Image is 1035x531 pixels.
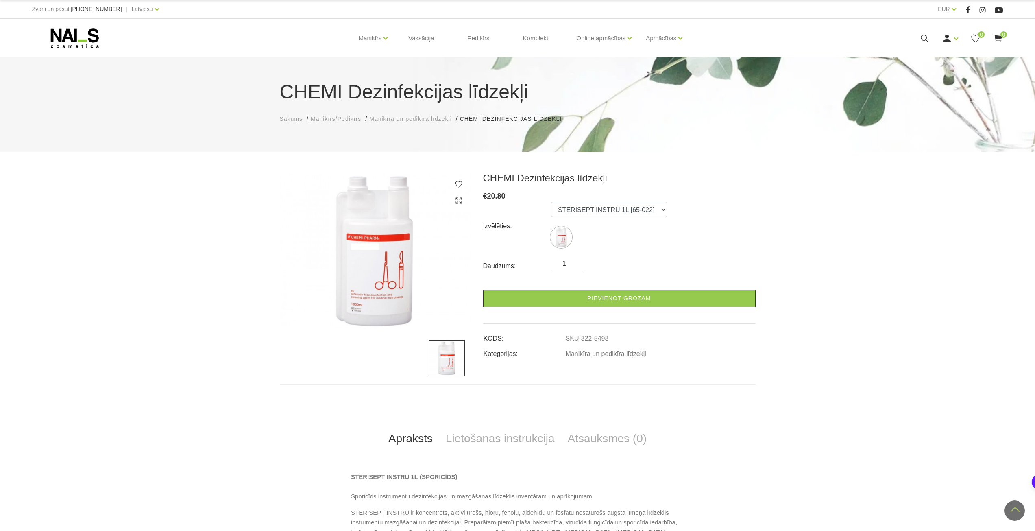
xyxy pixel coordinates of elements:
span: € [483,192,487,200]
a: Pedikīrs [461,19,496,58]
h3: CHEMI Dezinfekcijas līdzekļi [483,172,756,184]
strong: STERISEPT INSTRU 1L (SPORICĪDS) [351,473,457,480]
a: Komplekti [516,19,556,58]
span: Manikīra un pedikīra līdzekļi [369,116,452,122]
td: Kategorijas: [483,343,565,359]
a: Manikīra un pedikīra līdzekļi [566,350,646,358]
div: Daudzums: [483,260,551,273]
img: ... [551,227,571,247]
a: Manikīrs [359,22,382,55]
img: ... [280,172,471,328]
span: Manikīrs/Pedikīrs [311,116,361,122]
a: 0 [993,33,1003,44]
a: Vaksācija [402,19,440,58]
span: 0 [1000,31,1007,38]
span: 20.80 [487,192,506,200]
a: Atsauksmes (0) [561,425,654,452]
a: [PHONE_NUMBER] [71,6,122,12]
h1: CHEMI Dezinfekcijas līdzekļi [280,77,756,107]
a: Manikīrs/Pedikīrs [311,115,361,123]
a: Apraksts [382,425,439,452]
span: | [960,4,962,14]
a: Manikīra un pedikīra līdzekļi [369,115,452,123]
a: Latviešu [132,4,153,14]
a: Pievienot grozam [483,290,756,307]
a: Sākums [280,115,303,123]
span: | [126,4,128,14]
li: CHEMI Dezinfekcijas līdzekļi [460,115,570,123]
img: ... [429,340,465,376]
span: 0 [978,31,985,38]
td: KODS: [483,328,565,343]
a: Online apmācības [576,22,625,55]
p: Sporicīds instrumentu dezinfekcijas un mazgāšanas līdzeklis inventāram un aprīkojumam [351,472,684,501]
div: Izvēlēties: [483,220,551,233]
a: EUR [938,4,950,14]
span: Sākums [280,116,303,122]
a: Apmācības [646,22,676,55]
a: Lietošanas instrukcija [439,425,561,452]
a: SKU-322-5498 [566,335,609,342]
a: 0 [970,33,981,44]
div: Zvani un pasūti [32,4,122,14]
